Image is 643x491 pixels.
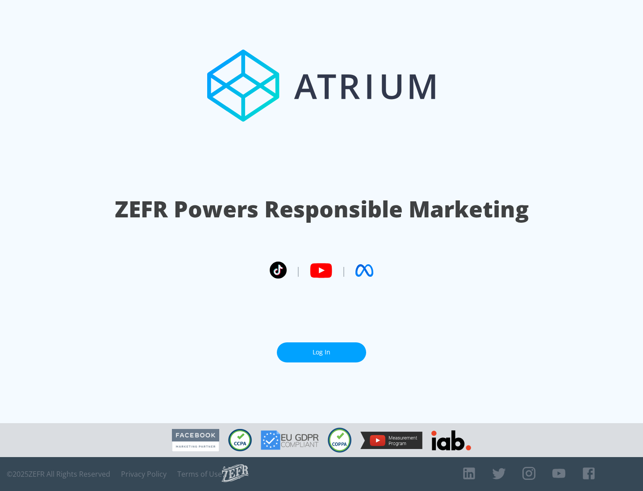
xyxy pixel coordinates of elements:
span: | [296,264,301,277]
span: © 2025 ZEFR All Rights Reserved [7,470,110,479]
a: Terms of Use [177,470,222,479]
img: GDPR Compliant [261,430,319,450]
img: CCPA Compliant [228,429,252,451]
a: Privacy Policy [121,470,167,479]
img: IAB [431,430,471,450]
span: | [341,264,347,277]
h1: ZEFR Powers Responsible Marketing [115,194,529,225]
img: YouTube Measurement Program [360,432,422,449]
img: COPPA Compliant [328,428,351,453]
img: Facebook Marketing Partner [172,429,219,452]
a: Log In [277,342,366,362]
